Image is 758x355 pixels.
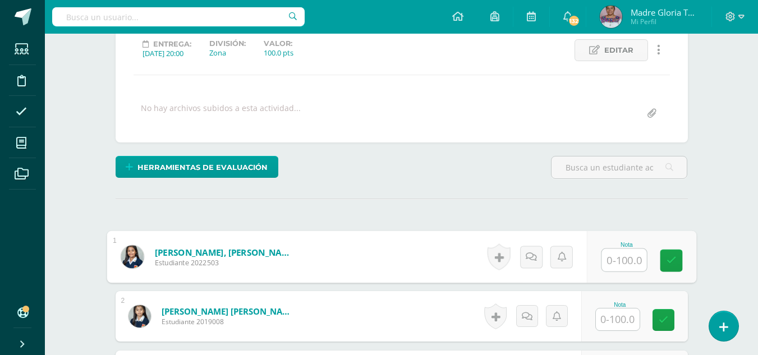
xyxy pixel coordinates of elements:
img: 68ccb7e9cc844c8414ad42c12b34c11a.png [128,305,151,328]
div: Zona [209,48,246,58]
a: [PERSON_NAME], [PERSON_NAME] [154,246,293,258]
input: Busca un usuario... [52,7,305,26]
span: Madre Gloria Telón Apén [631,7,698,18]
div: [DATE] 20:00 [143,48,191,58]
div: No hay archivos subidos a esta actividad... [141,103,301,125]
span: Estudiante 2019008 [162,317,296,326]
input: 0-100.0 [596,308,640,330]
div: 100.0 pts [264,48,293,58]
span: Mi Perfil [631,17,698,26]
div: Nota [595,302,645,308]
a: [PERSON_NAME] [PERSON_NAME] [162,306,296,317]
img: d45cec16fcb2659bab14c35931835151.png [121,245,144,268]
input: Busca un estudiante aquí... [552,156,687,178]
input: 0-100.0 [601,249,646,271]
span: Estudiante 2022503 [154,258,293,268]
span: Entrega: [153,40,191,48]
span: Herramientas de evaluación [137,157,268,178]
span: Editar [604,40,633,61]
div: Nota [601,242,652,248]
img: 3585b43e6f448e3a5bd7a0d5ea5114e0.png [600,6,622,28]
a: Herramientas de evaluación [116,156,278,178]
span: 132 [568,15,580,27]
label: División: [209,39,246,48]
label: Valor: [264,39,293,48]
